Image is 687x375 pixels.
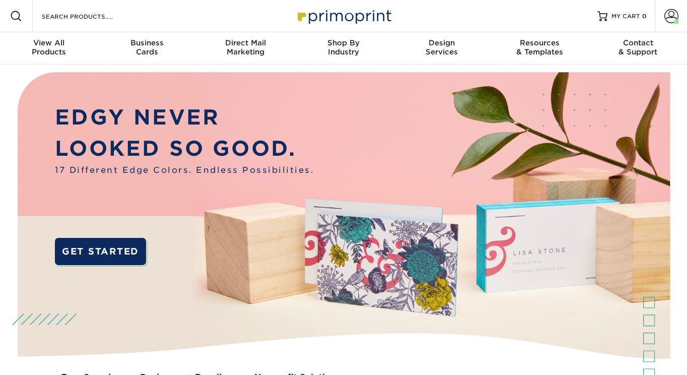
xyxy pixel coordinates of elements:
[295,38,393,47] span: Shop By
[55,164,314,176] span: 17 Different Edge Colors. Endless Possibilities.
[55,133,314,164] p: LOOKED SO GOOD.
[392,38,491,56] div: Services
[41,10,139,22] input: SEARCH PRODUCTS.....
[293,5,394,27] img: Primoprint
[491,32,589,65] a: Resources& Templates
[98,38,196,56] div: Cards
[295,32,393,65] a: Shop ByIndustry
[589,32,687,65] a: Contact& Support
[196,38,295,47] span: Direct Mail
[392,32,491,65] a: DesignServices
[55,238,146,265] a: GET STARTED
[98,38,196,47] span: Business
[491,38,589,47] span: Resources
[589,38,687,47] span: Contact
[196,38,295,56] div: Marketing
[98,32,196,65] a: BusinessCards
[392,38,491,47] span: Design
[491,38,589,56] div: & Templates
[589,38,687,56] div: & Support
[55,102,314,133] p: EDGY NEVER
[196,32,295,65] a: Direct MailMarketing
[611,12,640,21] span: MY CART
[642,13,647,20] span: 0
[295,38,393,56] div: Industry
